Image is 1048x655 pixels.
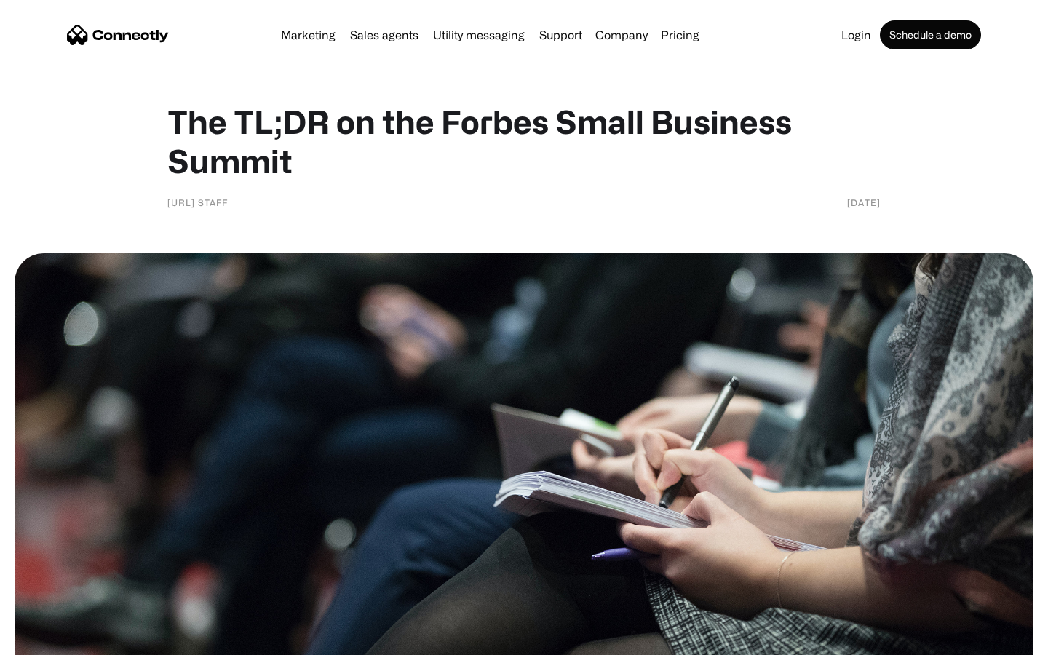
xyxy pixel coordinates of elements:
[595,25,648,45] div: Company
[344,29,424,41] a: Sales agents
[275,29,341,41] a: Marketing
[167,195,228,210] div: [URL] Staff
[835,29,877,41] a: Login
[427,29,531,41] a: Utility messaging
[167,102,881,180] h1: The TL;DR on the Forbes Small Business Summit
[847,195,881,210] div: [DATE]
[880,20,981,49] a: Schedule a demo
[655,29,705,41] a: Pricing
[533,29,588,41] a: Support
